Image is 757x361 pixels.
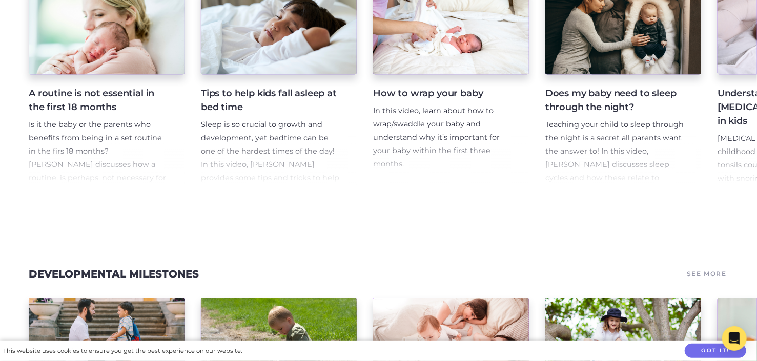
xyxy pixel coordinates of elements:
h4: Tips to help kids fall asleep at bed time [201,87,340,114]
span: Teaching your child to sleep through the night is a secret all parents want the answer to! In thi... [545,120,684,209]
div: Open Intercom Messenger [722,326,747,351]
h4: Does my baby need to sleep through the night? [545,87,685,114]
h4: A routine is not essential in the first 18 months [29,87,168,114]
span: In this video, learn about how to wrap/swaddle your baby and understand why it’s important for yo... [373,106,500,168]
h4: How to wrap your baby [373,87,513,100]
a: Developmental Milestones [29,268,199,280]
span: Sleep is so crucial to growth and development, yet bedtime can be one of the hardest times of the... [201,120,339,196]
span: Is it the baby or the parents who benefits from being in a set routine in the firs 18 months? [PE... [29,120,166,209]
div: This website uses cookies to ensure you get the best experience on our website. [3,346,242,356]
a: See More [685,267,728,281]
button: Got it! [685,344,746,358]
